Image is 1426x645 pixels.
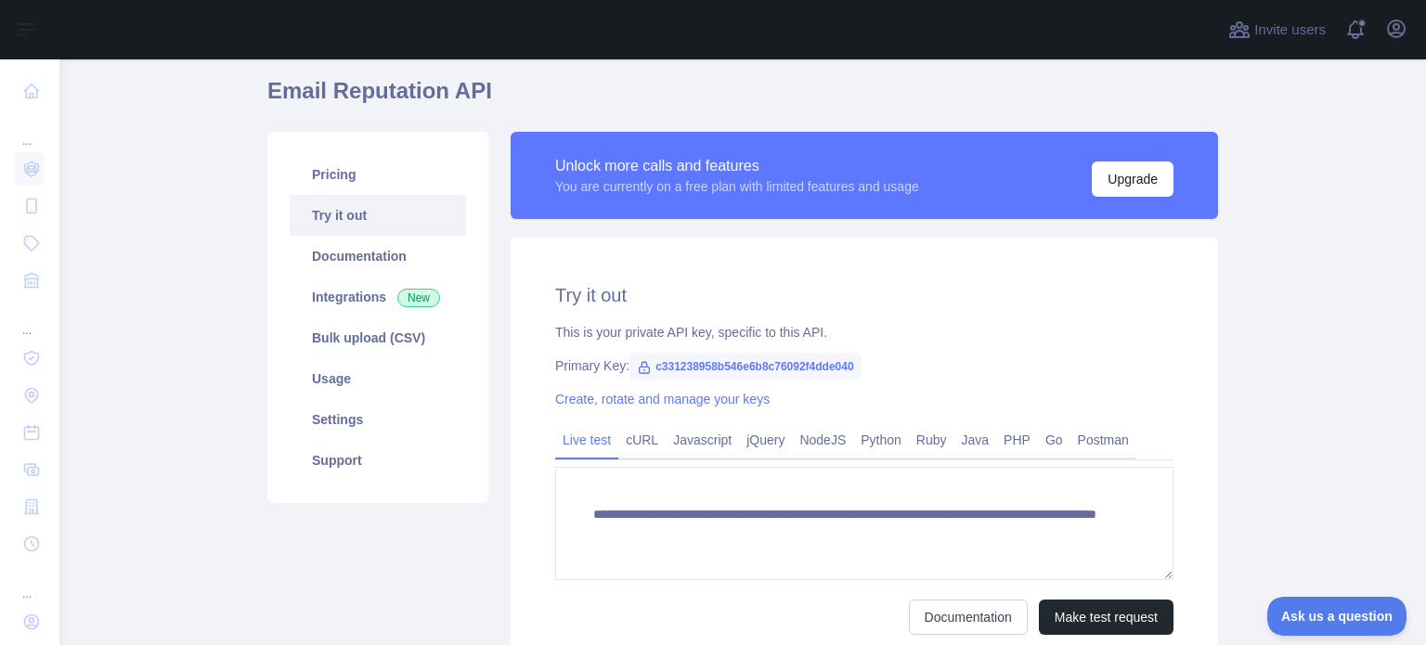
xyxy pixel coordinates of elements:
[555,425,618,455] a: Live test
[290,154,466,195] a: Pricing
[555,392,770,406] a: Create, rotate and manage your keys
[1267,597,1407,636] iframe: Toggle Customer Support
[996,425,1038,455] a: PHP
[290,440,466,481] a: Support
[555,155,919,177] div: Unlock more calls and features
[290,399,466,440] a: Settings
[555,177,919,196] div: You are currently on a free plan with limited features and usage
[1254,19,1326,41] span: Invite users
[290,195,466,236] a: Try it out
[290,277,466,317] a: Integrations New
[267,76,1218,121] h1: Email Reputation API
[1225,15,1329,45] button: Invite users
[909,600,1028,635] a: Documentation
[853,425,909,455] a: Python
[1092,161,1173,197] button: Upgrade
[954,425,997,455] a: Java
[15,111,45,148] div: ...
[666,425,739,455] a: Javascript
[555,356,1173,375] div: Primary Key:
[290,236,466,277] a: Documentation
[1070,425,1136,455] a: Postman
[792,425,853,455] a: NodeJS
[290,358,466,399] a: Usage
[555,323,1173,342] div: This is your private API key, specific to this API.
[397,289,440,307] span: New
[909,425,954,455] a: Ruby
[739,425,792,455] a: jQuery
[290,317,466,358] a: Bulk upload (CSV)
[618,425,666,455] a: cURL
[1038,425,1070,455] a: Go
[1039,600,1173,635] button: Make test request
[15,301,45,338] div: ...
[555,282,1173,308] h2: Try it out
[15,564,45,601] div: ...
[629,353,862,381] span: c331238958b546e6b8c76092f4dde040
